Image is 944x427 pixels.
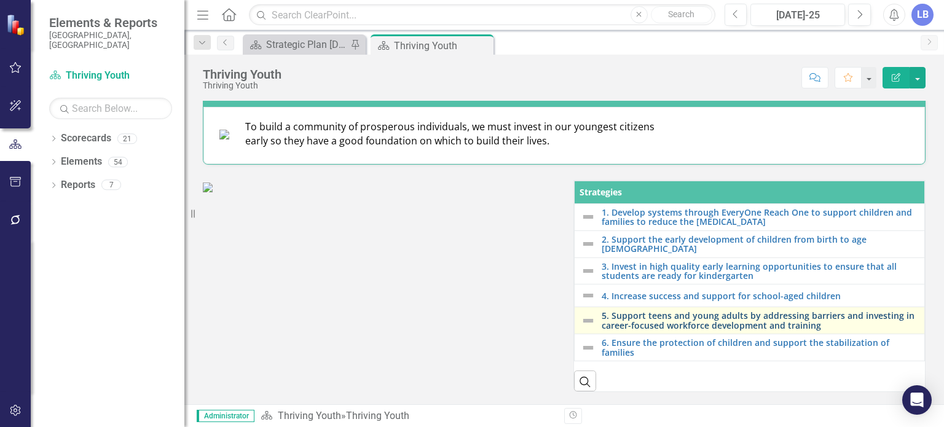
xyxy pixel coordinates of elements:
[575,230,925,257] td: Double-Click to Edit Right Click for Context Menu
[278,410,341,421] a: Thriving Youth
[266,37,347,52] div: Strategic Plan [DATE]-[DATE]
[755,8,841,23] div: [DATE]-25
[581,288,596,303] img: Not Defined
[49,15,172,30] span: Elements & Reports
[911,4,934,26] button: LB
[261,409,555,423] div: »
[581,237,596,251] img: Not Defined
[575,257,925,284] td: Double-Click to Edit Right Click for Context Menu
[750,4,845,26] button: [DATE]-25
[602,208,918,227] a: 1. Develop systems through EveryOne Reach One to support children and families to reduce the [MED...
[117,133,137,144] div: 21
[203,182,213,192] img: TY3%20Cropped.png
[575,334,925,361] td: Double-Click to Edit Right Click for Context Menu
[651,6,712,23] button: Search
[108,157,128,167] div: 54
[219,130,229,139] img: ThrivingYouthIcon%203%20v2.jpg
[61,131,111,146] a: Scorecards
[602,311,918,330] a: 5. Support teens and young adults by addressing barriers and investing in career-focused workforc...
[575,284,925,307] td: Double-Click to Edit Right Click for Context Menu
[581,264,596,278] img: Not Defined
[245,120,655,147] span: To build a community of prosperous individuals, we must invest in our youngest citizens early so ...
[246,37,347,52] a: Strategic Plan [DATE]-[DATE]
[49,30,172,50] small: [GEOGRAPHIC_DATA], [GEOGRAPHIC_DATA]
[602,262,918,281] a: 3. Invest in high quality early learning opportunities to ensure that all students are ready for ...
[602,338,918,357] a: 6. Ensure the protection of children and support the stabilization of families
[49,98,172,119] input: Search Below...
[581,340,596,355] img: Not Defined
[61,178,95,192] a: Reports
[49,69,172,83] a: Thriving Youth
[249,4,715,26] input: Search ClearPoint...
[101,180,121,190] div: 7
[575,204,925,231] td: Double-Click to Edit Right Click for Context Menu
[581,313,596,328] img: Not Defined
[394,38,490,53] div: Thriving Youth
[61,155,102,169] a: Elements
[602,291,918,300] a: 4. Increase success and support for school-aged children
[346,410,409,421] div: Thriving Youth
[6,14,28,35] img: ClearPoint Strategy
[203,81,281,90] div: Thriving Youth
[602,235,918,254] a: 2. Support the early development of children from birth to age [DEMOGRAPHIC_DATA]
[668,9,694,19] span: Search
[203,68,281,81] div: Thriving Youth
[902,385,932,415] div: Open Intercom Messenger
[197,410,254,422] span: Administrator
[581,210,596,224] img: Not Defined
[575,307,925,334] td: Double-Click to Edit Right Click for Context Menu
